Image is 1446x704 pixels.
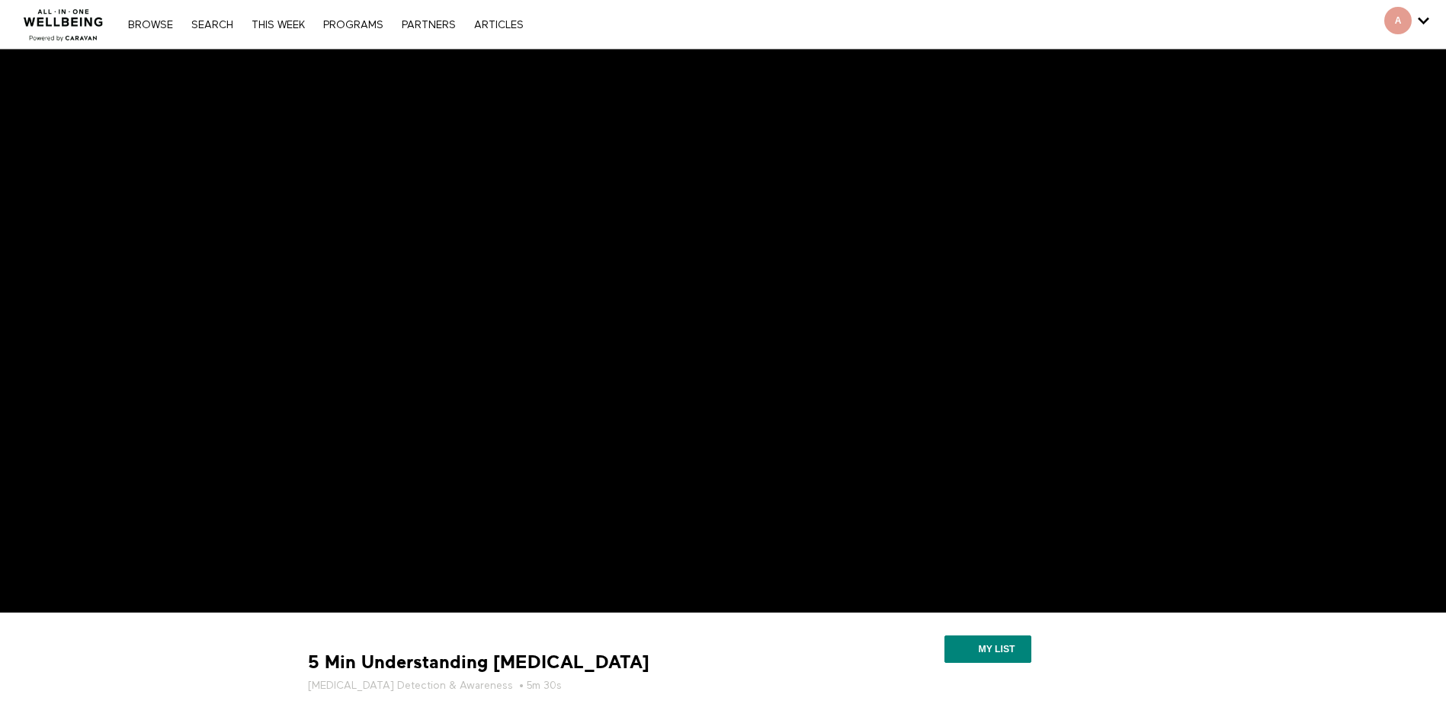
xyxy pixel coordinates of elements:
button: My list [944,635,1031,663]
nav: Primary [120,17,531,32]
a: THIS WEEK [244,20,313,30]
a: PROGRAMS [316,20,391,30]
a: Search [184,20,241,30]
h5: • 5m 30s [308,678,819,693]
a: Browse [120,20,181,30]
a: ARTICLES [467,20,531,30]
a: PARTNERS [394,20,463,30]
strong: 5 Min Understanding [MEDICAL_DATA] [308,651,649,674]
a: [MEDICAL_DATA] Detection & Awareness [308,678,513,693]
